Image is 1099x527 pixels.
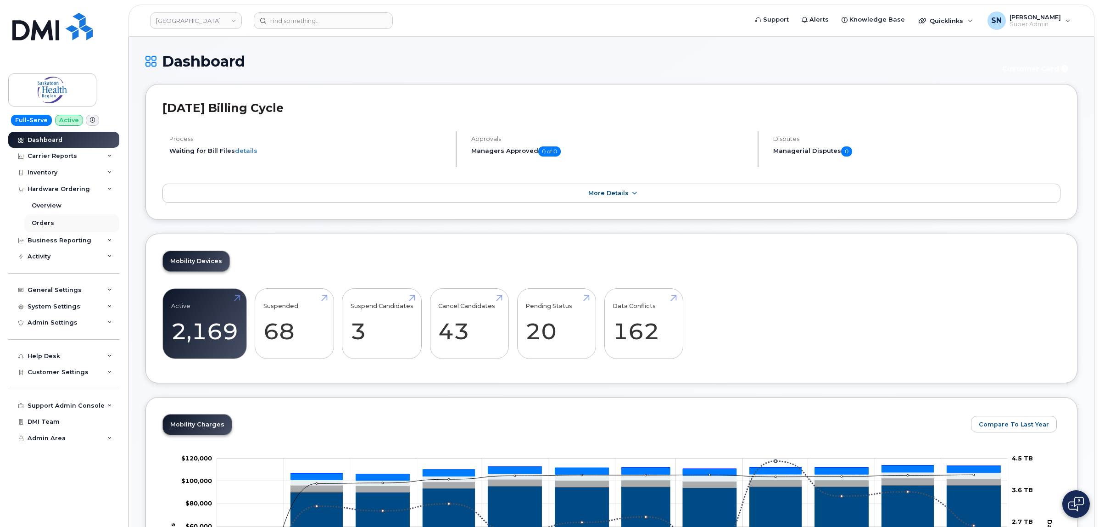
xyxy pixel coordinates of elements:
[181,454,212,462] g: $0
[162,101,1060,115] h2: [DATE] Billing Cycle
[841,146,852,157] span: 0
[163,251,229,271] a: Mobility Devices
[773,135,1060,142] h4: Disputes
[181,454,212,462] tspan: $120,000
[181,477,212,484] tspan: $100,000
[471,146,750,157] h5: Managers Approved
[263,293,325,354] a: Suspended 68
[471,135,750,142] h4: Approvals
[1012,486,1033,493] tspan: 3.6 TB
[169,146,448,155] li: Waiting for Bill Files
[438,293,500,354] a: Cancel Candidates 43
[181,477,212,484] g: $0
[163,415,232,435] a: Mobility Charges
[1068,497,1084,511] img: Open chat
[185,499,212,507] tspan: $80,000
[979,420,1049,429] span: Compare To Last Year
[145,53,990,69] h1: Dashboard
[1012,454,1033,462] tspan: 4.5 TB
[588,190,629,196] span: More Details
[235,147,257,154] a: details
[773,146,1060,157] h5: Managerial Disputes
[185,499,212,507] g: $0
[169,135,448,142] h4: Process
[351,293,413,354] a: Suspend Candidates 3
[171,293,238,354] a: Active 2,169
[1012,518,1033,525] tspan: 2.7 TB
[613,293,675,354] a: Data Conflicts 162
[971,416,1057,432] button: Compare To Last Year
[538,146,561,157] span: 0 of 0
[525,293,587,354] a: Pending Status 20
[995,61,1077,77] button: Customer Card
